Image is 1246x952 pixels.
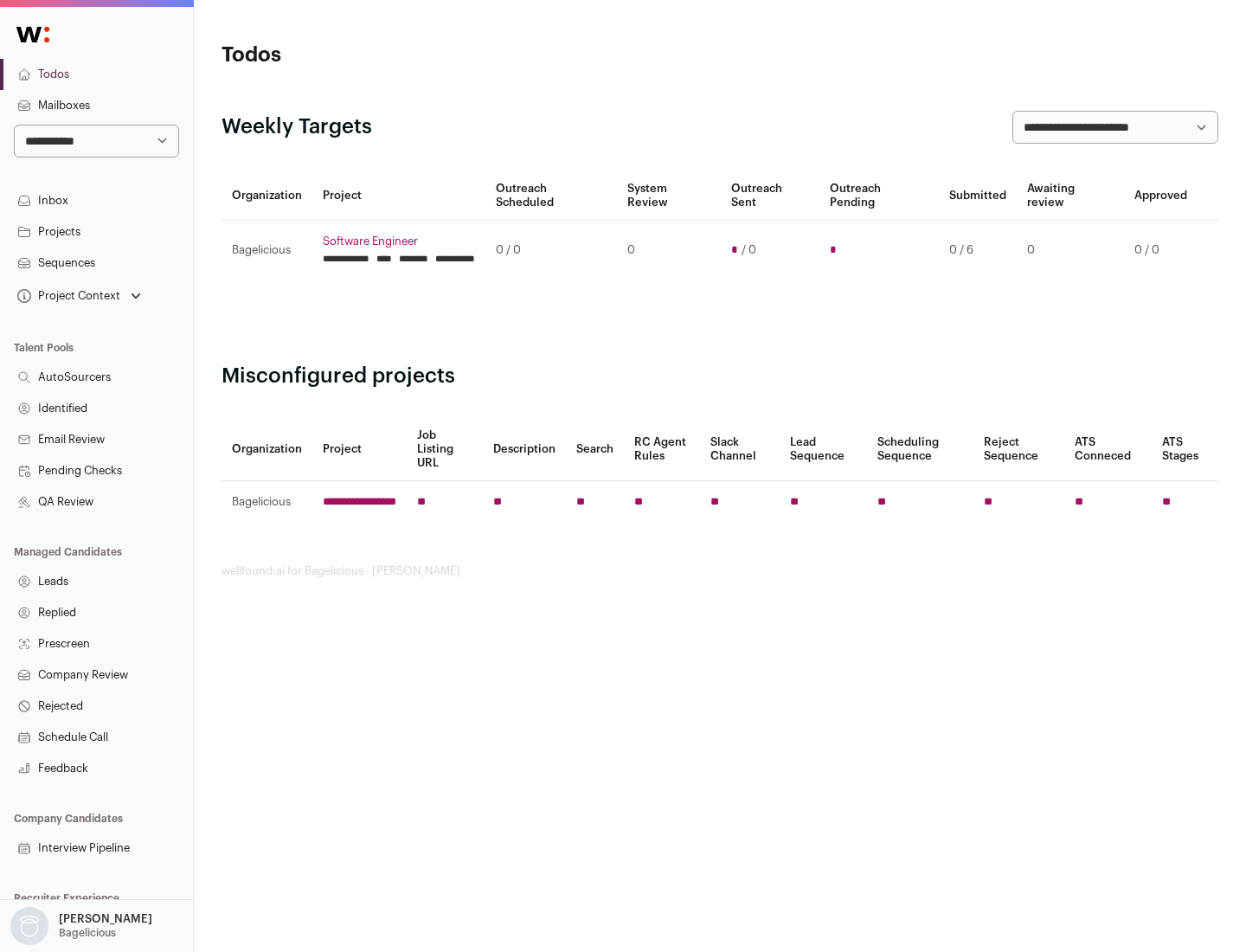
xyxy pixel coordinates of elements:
[867,418,973,481] th: Scheduling Sequence
[14,284,145,308] button: Open dropdown
[1124,221,1198,280] td: 0 / 0
[7,17,59,52] img: Wellfound
[721,171,820,221] th: Outreach Sent
[617,221,720,280] td: 0
[222,113,372,141] h2: Weekly Targets
[222,418,312,481] th: Organization
[222,481,312,524] td: Bagelicious
[10,907,48,945] img: nopic.png
[407,418,483,481] th: Job Listing URL
[617,171,720,221] th: System Review
[59,912,152,926] p: [PERSON_NAME]
[222,221,312,280] td: Bagelicious
[7,907,156,945] button: Open dropdown
[222,564,1218,578] footer: wellfound:ai for Bagelicious - [PERSON_NAME]
[700,418,780,481] th: Slack Channel
[485,221,617,280] td: 0 / 0
[1152,418,1218,481] th: ATS Stages
[742,243,756,257] span: / 0
[222,363,1218,390] h2: Misconfigured projects
[939,171,1017,221] th: Submitted
[312,171,485,221] th: Project
[1017,221,1124,280] td: 0
[939,221,1017,280] td: 0 / 6
[483,418,566,481] th: Description
[1064,418,1151,481] th: ATS Conneced
[973,418,1065,481] th: Reject Sequence
[624,418,699,481] th: RC Agent Rules
[312,418,407,481] th: Project
[566,418,624,481] th: Search
[485,171,617,221] th: Outreach Scheduled
[14,289,120,303] div: Project Context
[780,418,867,481] th: Lead Sequence
[222,171,312,221] th: Organization
[59,926,116,940] p: Bagelicious
[323,235,475,248] a: Software Engineer
[819,171,938,221] th: Outreach Pending
[1017,171,1124,221] th: Awaiting review
[222,42,554,69] h1: Todos
[1124,171,1198,221] th: Approved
